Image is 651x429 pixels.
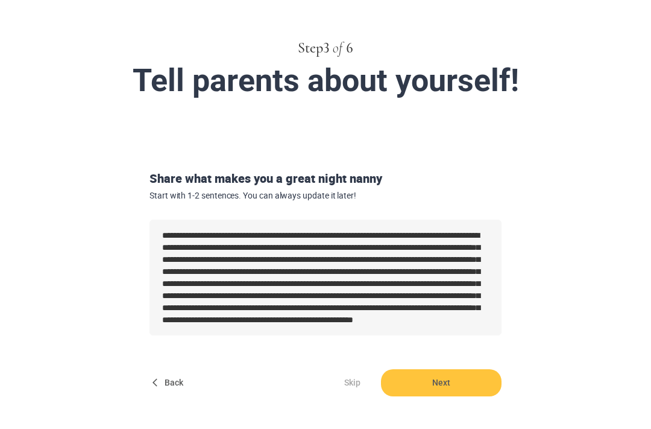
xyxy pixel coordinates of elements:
button: Next [381,370,502,397]
div: Step 3 6 [17,39,634,59]
button: Skip [333,370,371,397]
span: Start with 1-2 sentences. You can always update it later! [149,191,502,202]
div: Tell parents about yourself! [41,64,610,98]
div: Share what makes you a great night nanny [145,171,506,201]
button: Back [149,370,188,397]
span: of [333,42,342,56]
